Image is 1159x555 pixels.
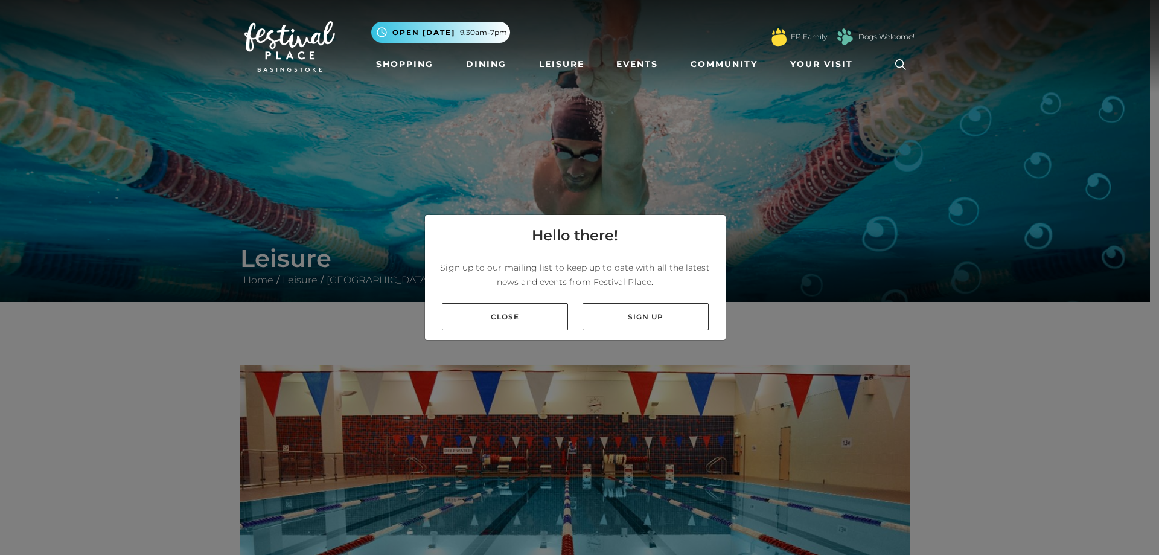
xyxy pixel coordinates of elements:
a: Close [442,303,568,330]
h4: Hello there! [532,225,618,246]
a: Dogs Welcome! [858,31,915,42]
span: 9.30am-7pm [460,27,507,38]
a: Shopping [371,53,438,75]
button: Open [DATE] 9.30am-7pm [371,22,510,43]
a: Events [611,53,663,75]
p: Sign up to our mailing list to keep up to date with all the latest news and events from Festival ... [435,260,716,289]
a: Leisure [534,53,589,75]
a: Community [686,53,762,75]
a: Dining [461,53,511,75]
a: FP Family [791,31,827,42]
span: Open [DATE] [392,27,455,38]
span: Your Visit [790,58,853,71]
a: Your Visit [785,53,864,75]
a: Sign up [583,303,709,330]
img: Festival Place Logo [244,21,335,72]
